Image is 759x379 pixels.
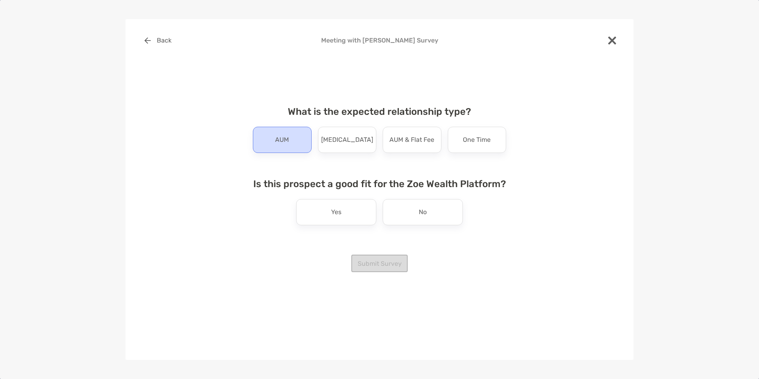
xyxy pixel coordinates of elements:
[389,133,434,146] p: AUM & Flat Fee
[321,133,373,146] p: [MEDICAL_DATA]
[331,206,341,219] p: Yes
[247,106,512,117] h4: What is the expected relationship type?
[275,133,289,146] p: AUM
[419,206,427,219] p: No
[247,178,512,189] h4: Is this prospect a good fit for the Zoe Wealth Platform?
[138,37,621,44] h4: Meeting with [PERSON_NAME] Survey
[463,133,491,146] p: One Time
[144,37,151,44] img: button icon
[608,37,616,44] img: close modal
[138,32,177,49] button: Back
